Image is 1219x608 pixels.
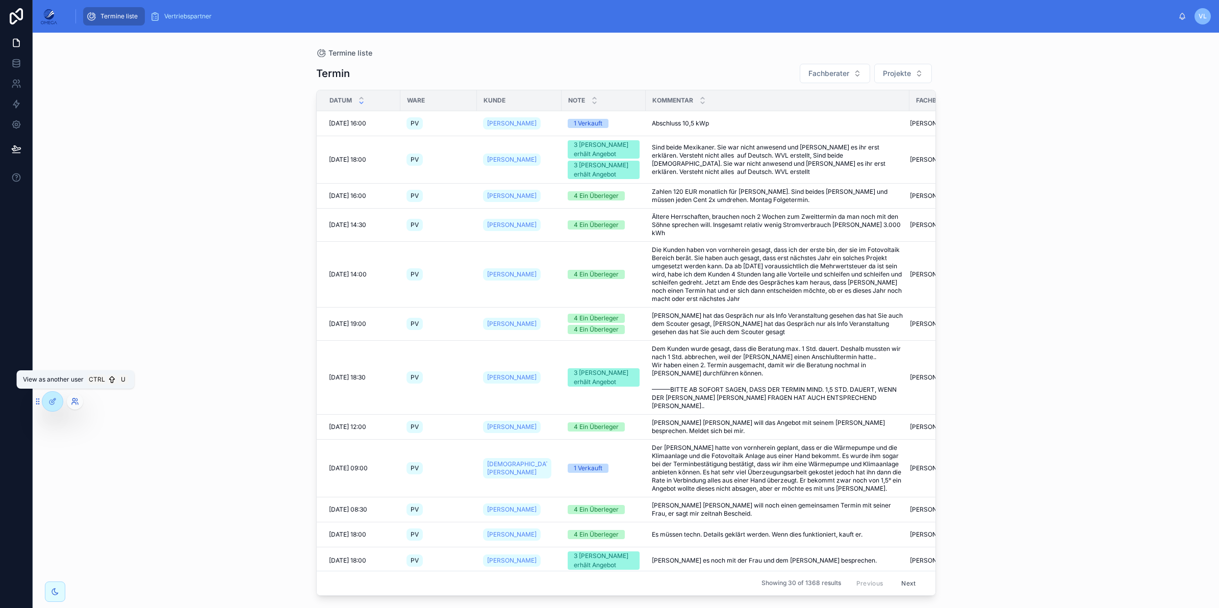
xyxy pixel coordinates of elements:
a: PV [407,552,471,569]
a: Termine liste [316,48,372,58]
a: [PERSON_NAME] [910,464,997,472]
span: [DATE] 18:00 [329,556,366,565]
span: [DATE] 14:30 [329,221,366,229]
span: PV [411,530,419,539]
a: PV [407,266,471,283]
a: PV [407,526,471,543]
a: [PERSON_NAME] [910,320,997,328]
a: PV [407,151,471,168]
span: [DATE] 14:00 [329,270,367,278]
a: [PERSON_NAME] [910,556,997,565]
span: Kunde [484,96,505,105]
span: [PERSON_NAME] [487,530,537,539]
span: PV [411,464,419,472]
span: [PERSON_NAME] [910,156,959,164]
span: U [119,375,128,384]
div: 1 Verkauft [574,119,602,128]
a: PV [407,460,471,476]
a: PV [407,316,471,332]
a: [PERSON_NAME] [910,423,997,431]
a: [PERSON_NAME] [483,501,555,518]
span: [DEMOGRAPHIC_DATA][PERSON_NAME] [487,460,547,476]
a: [PERSON_NAME] [483,526,555,543]
h1: Termin [316,66,350,81]
a: [PERSON_NAME] [483,190,541,202]
span: [PERSON_NAME] es noch mit der Frau und dem [PERSON_NAME] besprechen. [652,556,877,565]
span: [DATE] 18:30 [329,373,366,382]
span: [PERSON_NAME] [487,505,537,514]
span: PV [411,556,419,565]
a: 4 Ein Überleger [568,270,640,279]
span: PV [411,270,419,278]
a: [PERSON_NAME] [483,151,555,168]
span: Fachberater [808,68,849,79]
span: PV [411,156,419,164]
span: [PERSON_NAME] [487,221,537,229]
span: Ältere Herrschaften, brauchen noch 2 Wochen zum Zweittermin da man noch mit den Söhne sprechen wi... [652,213,903,237]
div: 4 Ein Überleger [574,422,619,432]
span: [PERSON_NAME] [487,373,537,382]
span: PV [411,373,419,382]
span: VL [1199,12,1207,20]
span: [PERSON_NAME] [910,320,959,328]
span: Ware [407,96,425,105]
span: Note [568,96,585,105]
a: [DATE] 18:00 [329,530,394,539]
a: [PERSON_NAME] [483,554,541,567]
div: 4 Ein Überleger [574,530,619,539]
span: View as another user [23,375,84,384]
span: PV [411,119,419,128]
a: Die Kunden haben von vornherein gesagt, dass ich der erste bin, der sie im Fotovoltaik Bereich be... [652,246,903,303]
a: [DEMOGRAPHIC_DATA][PERSON_NAME] [483,458,551,478]
a: [DEMOGRAPHIC_DATA][PERSON_NAME] [483,456,555,480]
a: Abschluss 10,5 kWp [652,119,903,128]
span: [DATE] 19:00 [329,320,366,328]
span: [PERSON_NAME] [910,556,959,565]
a: 3 [PERSON_NAME] erhält Angebot [568,551,640,570]
a: [PERSON_NAME] [483,219,541,231]
a: 4 Ein Überleger [568,220,640,230]
a: [PERSON_NAME] [910,373,997,382]
span: Ctrl [88,374,106,385]
a: Zahlen 120 EUR monatlich für [PERSON_NAME]. Sind beides [PERSON_NAME] und müssen jeden Cent 2x um... [652,188,903,204]
span: Termine liste [328,48,372,58]
div: 1 Verkauft [574,464,602,473]
a: PV [407,188,471,204]
span: [DATE] 16:00 [329,119,366,128]
span: [PERSON_NAME] [487,270,537,278]
span: [DATE] 16:00 [329,192,366,200]
a: PV [407,419,471,435]
div: 4 Ein Überleger [574,220,619,230]
a: [DATE] 16:00 [329,192,394,200]
a: [PERSON_NAME] [483,528,541,541]
span: [PERSON_NAME] [910,270,959,278]
a: [PERSON_NAME] [483,318,541,330]
a: [PERSON_NAME] hat das Gespräch nur als Info Veranstaltung gesehen das hat Sie auch dem Scouter ge... [652,312,903,336]
a: Dem Kunden wurde gesagt, dass die Beratung max. 1 Std. dauert. Deshalb mussten wir nach 1 Std. ab... [652,345,903,410]
span: Sind beide Mexikaner. Sie war nicht anwesend und [PERSON_NAME] es ihr erst erklären. Versteht nic... [652,143,903,176]
span: [DATE] 18:00 [329,530,366,539]
span: [PERSON_NAME] [910,221,959,229]
a: 4 Ein Überleger [568,530,640,539]
a: Vertriebspartner [147,7,219,26]
div: 3 [PERSON_NAME] erhält Angebot [574,140,633,159]
a: [PERSON_NAME] [483,371,541,384]
a: [DATE] 09:00 [329,464,394,472]
a: [PERSON_NAME] [483,217,555,233]
a: [DATE] 18:30 [329,373,394,382]
a: [PERSON_NAME] [PERSON_NAME] will noch einen gemeinsamen Termin mit seiner Frau, er sagt mir zeitn... [652,501,903,518]
a: PV [407,217,471,233]
a: [PERSON_NAME] [910,119,997,128]
div: 3 [PERSON_NAME] erhält Angebot [574,368,633,387]
span: [DATE] 18:00 [329,156,366,164]
a: Der [PERSON_NAME] hatte von vornherein geplant, dass er die Wärmepumpe und die Klimaanlage und di... [652,444,903,493]
a: [PERSON_NAME] [910,192,997,200]
div: 4 Ein Überleger [574,325,619,334]
span: [PERSON_NAME] [910,423,959,431]
a: [PERSON_NAME] [483,266,555,283]
span: Vertriebspartner [164,12,212,20]
a: [PERSON_NAME] [483,316,555,332]
div: scrollable content [65,5,1178,28]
